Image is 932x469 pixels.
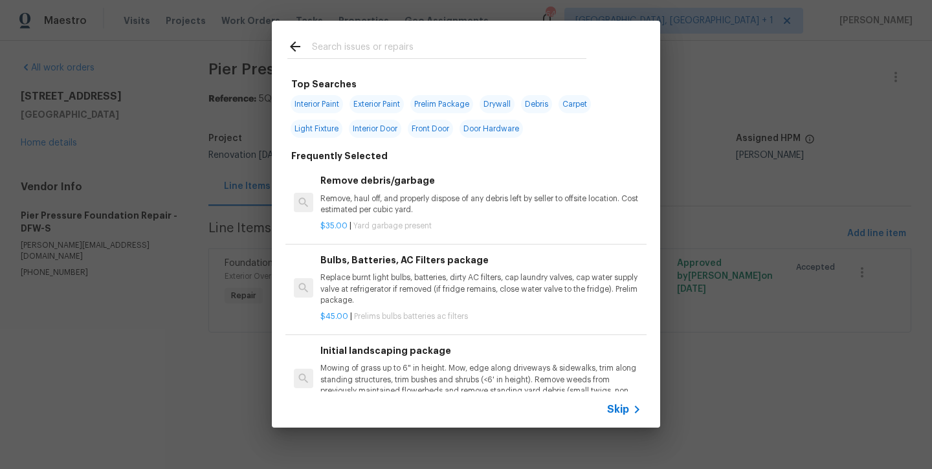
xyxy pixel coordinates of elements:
[320,221,641,232] p: |
[349,95,404,113] span: Exterior Paint
[320,253,641,267] h6: Bulbs, Batteries, AC Filters package
[607,403,629,416] span: Skip
[480,95,515,113] span: Drywall
[291,95,343,113] span: Interior Paint
[320,311,641,322] p: |
[320,222,348,230] span: $35.00
[354,312,468,320] span: Prelims bulbs batteries ac filters
[320,312,348,320] span: $45.00
[521,95,552,113] span: Debris
[353,222,432,230] span: Yard garbage present
[320,344,641,358] h6: Initial landscaping package
[320,193,641,215] p: Remove, haul off, and properly dispose of any debris left by seller to offsite location. Cost est...
[559,95,591,113] span: Carpet
[291,120,342,138] span: Light Fixture
[320,363,641,396] p: Mowing of grass up to 6" in height. Mow, edge along driveways & sidewalks, trim along standing st...
[460,120,523,138] span: Door Hardware
[291,77,357,91] h6: Top Searches
[408,120,453,138] span: Front Door
[320,173,641,188] h6: Remove debris/garbage
[349,120,401,138] span: Interior Door
[312,39,586,58] input: Search issues or repairs
[291,149,388,163] h6: Frequently Selected
[320,272,641,305] p: Replace burnt light bulbs, batteries, dirty AC filters, cap laundry valves, cap water supply valv...
[410,95,473,113] span: Prelim Package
